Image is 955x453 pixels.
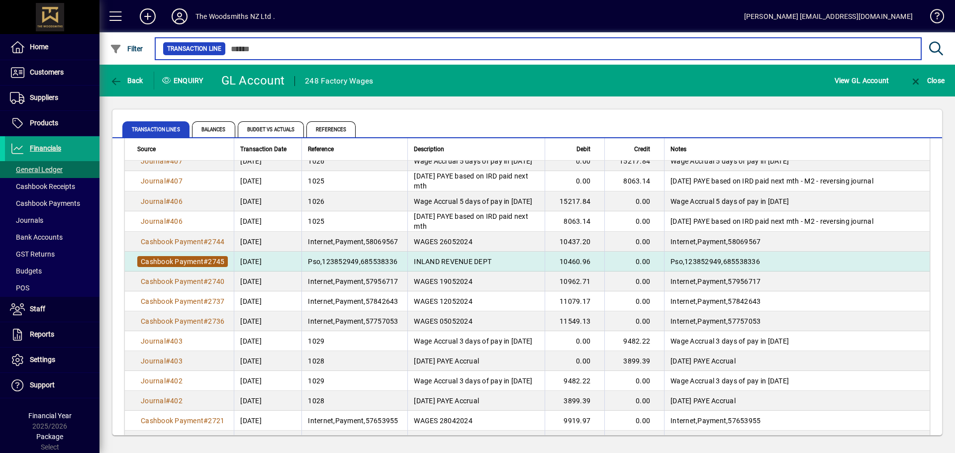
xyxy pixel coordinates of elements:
span: # [166,377,170,385]
a: Settings [5,348,99,372]
span: [DATE] [240,176,262,186]
span: Journal [141,357,166,365]
td: 0.00 [545,331,604,351]
span: # [166,157,170,165]
a: Cashbook Payment#2745 [137,256,228,267]
span: [DATE] [240,416,262,426]
span: Cashbook Payment [141,317,203,325]
span: Internet,Payment,58069567 [308,238,398,246]
span: 1026 [308,197,324,205]
span: # [166,397,170,405]
td: 0.00 [604,411,664,431]
span: Wage Accrual 5 days of pay in [DATE] [414,157,532,165]
span: Cashbook Payment [141,258,203,266]
td: 10460.96 [545,252,604,272]
span: GST Returns [10,250,55,258]
span: 1028 [308,357,324,365]
span: [DATE] PAYE Accrual [414,397,479,405]
span: 2736 [208,317,224,325]
div: Transaction Date [240,144,295,155]
a: GST Returns [5,246,99,263]
div: The Woodsmiths NZ Ltd . [195,8,275,24]
span: Journals [10,216,43,224]
app-page-header-button: Back [99,72,154,90]
button: Back [107,72,146,90]
span: Wage Accrual 5 days of pay in [DATE] [414,197,532,205]
span: 1028 [308,397,324,405]
span: 403 [170,337,183,345]
td: 0.00 [604,272,664,291]
span: [DATE] [240,216,262,226]
span: Journal [141,337,166,345]
td: 0.00 [604,431,664,451]
span: Support [30,381,55,389]
span: Reference [308,144,334,155]
a: Cashbook Payment#2721 [137,415,228,426]
span: [DATE] [240,396,262,406]
span: Journal [141,377,166,385]
span: Cashbook Payment [141,417,203,425]
span: Financial Year [28,412,72,420]
td: 0.00 [604,371,664,391]
span: Pso,123852949,685538336 [308,258,397,266]
td: 8063.14 [604,171,664,191]
span: Internet,Payment,57842643 [670,297,761,305]
td: 10962.71 [545,272,604,291]
span: Cashbook Payments [10,199,80,207]
a: Journal#403 [137,356,186,366]
span: # [203,317,208,325]
span: Transaction lines [122,121,190,137]
span: [DATE] [240,276,262,286]
span: 402 [170,377,183,385]
span: 2745 [208,258,224,266]
span: WAGES 26052024 [414,238,473,246]
span: 1025 [308,177,324,185]
a: Journal#406 [137,216,186,227]
span: [DATE] [240,156,262,166]
span: Close [910,77,945,85]
span: Internet,Payment,57653955 [308,417,398,425]
td: 10437.20 [545,232,604,252]
div: Notes [670,144,917,155]
td: 15217.84 [604,151,664,171]
span: Financials [30,144,61,152]
a: Journal#403 [137,336,186,347]
span: Wage Accrual 5 days of pay in [DATE] [670,157,789,165]
a: Reports [5,322,99,347]
span: Debit [576,144,590,155]
a: Cashbook Payment#2737 [137,296,228,307]
span: [DATE] [240,196,262,206]
span: 403 [170,357,183,365]
span: Internet,Payment,57956717 [308,277,398,285]
span: Cashbook Payment [141,238,203,246]
button: Close [907,72,947,90]
td: 0.00 [604,391,664,411]
span: [DATE] [240,336,262,346]
span: [DATE] PAYE Accrual [670,397,736,405]
span: Internet,Payment,57842643 [308,297,398,305]
span: Credit [634,144,650,155]
span: # [203,258,208,266]
span: Source [137,144,156,155]
span: [DATE] [240,316,262,326]
span: [DATE] PAYE Accrual [414,357,479,365]
span: 2744 [208,238,224,246]
a: Journal#402 [137,375,186,386]
td: 14890.46 [545,431,604,451]
a: Journal#402 [137,395,186,406]
td: 0.00 [604,311,664,331]
span: 1029 [308,337,324,345]
span: Home [30,43,48,51]
td: 3899.39 [604,351,664,371]
span: 1029 [308,377,324,385]
span: 2721 [208,417,224,425]
span: Products [30,119,58,127]
span: # [203,417,208,425]
div: Reference [308,144,401,155]
span: [DATE] PAYE Accrual [670,357,736,365]
a: Suppliers [5,86,99,110]
span: WAGES 19052024 [414,277,473,285]
span: Journal [141,197,166,205]
span: Journal [141,157,166,165]
td: 9482.22 [545,371,604,391]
